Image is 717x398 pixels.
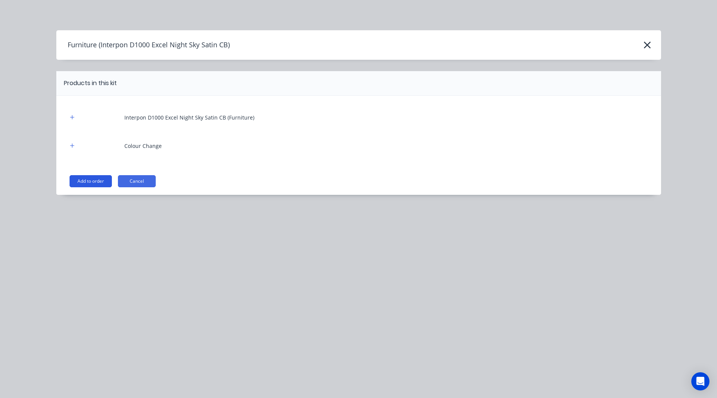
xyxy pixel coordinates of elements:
button: Cancel [118,175,156,187]
div: Products in this kit [64,79,117,88]
div: Open Intercom Messenger [691,372,709,390]
div: Interpon D1000 Excel Night Sky Satin CB (Furniture) [124,113,254,121]
button: Add to order [70,175,112,187]
div: Colour Change [124,142,162,150]
h4: Furniture (Interpon D1000 Excel Night Sky Satin CB) [56,38,230,52]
